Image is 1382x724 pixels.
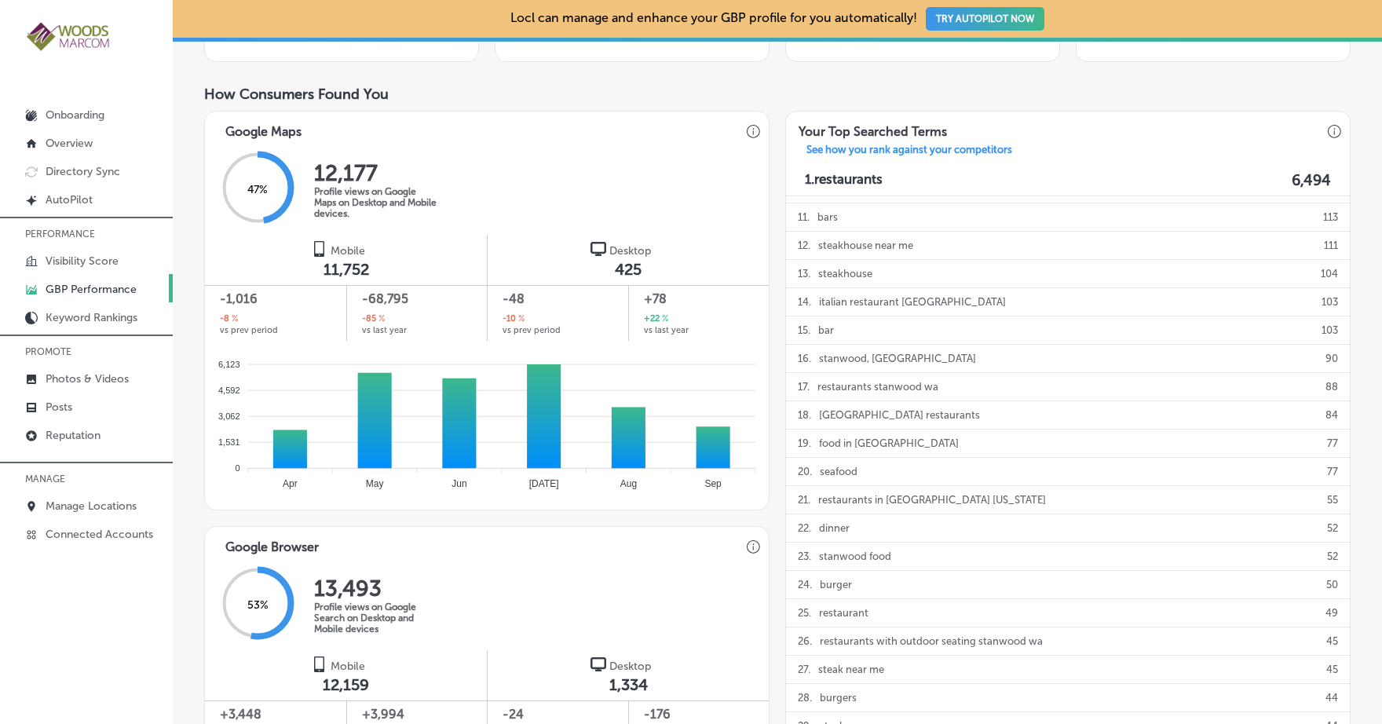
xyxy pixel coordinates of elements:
p: 21 . [798,486,810,514]
tspan: Jun [452,478,466,489]
span: 11,752 [324,260,369,279]
p: 11 . [798,203,810,231]
span: % [516,313,525,326]
p: 90 [1325,345,1338,372]
p: Profile views on Google Search on Desktop and Mobile devices [314,602,440,634]
span: Desktop [609,660,651,673]
p: 44 [1325,684,1338,711]
span: 12,159 [323,675,369,694]
span: 1,334 [609,675,648,694]
p: 77 [1327,458,1338,485]
p: 88 [1325,373,1338,400]
p: bars [817,203,838,231]
span: % [660,313,668,326]
span: Desktop [609,244,651,258]
p: Manage Locations [46,499,137,513]
p: Visibility Score [46,254,119,268]
p: 52 [1327,514,1338,542]
p: 13 . [798,260,810,287]
label: 6,494 [1292,171,1331,189]
p: 104 [1321,260,1338,287]
p: Keyword Rankings [46,311,137,324]
p: [GEOGRAPHIC_DATA] restaurants [819,401,980,429]
p: Overview [46,137,93,150]
p: seafood [820,458,857,485]
p: Profile views on Google Maps on Desktop and Mobile devices. [314,186,440,219]
h2: +22 [644,313,668,326]
tspan: 0 [235,463,239,473]
p: 84 [1325,401,1338,429]
p: dinner [819,514,850,542]
img: logo [312,241,327,257]
img: logo [590,656,606,672]
span: vs prev period [503,326,561,335]
p: bar [818,316,834,344]
tspan: 1,531 [218,437,240,447]
p: Onboarding [46,108,104,122]
p: 103 [1322,288,1338,316]
p: Reputation [46,429,101,442]
span: % [376,313,385,326]
span: -176 [644,705,754,724]
h2: -85 [362,313,385,326]
h2: 13,493 [314,576,440,602]
p: 49 [1325,599,1338,627]
p: 26 . [798,627,812,655]
p: 15 . [798,316,810,344]
p: Directory Sync [46,165,120,178]
p: 55 [1327,486,1338,514]
span: -24 [503,705,613,724]
tspan: Sep [704,478,722,489]
p: Connected Accounts [46,528,153,541]
tspan: [DATE] [529,478,559,489]
span: -48 [503,290,613,309]
p: 18 . [798,401,811,429]
span: vs last year [644,326,689,335]
p: burger [820,571,852,598]
p: 45 [1326,627,1338,655]
img: logo [312,656,327,672]
p: 23 . [798,543,811,570]
p: 19 . [798,430,811,457]
tspan: Apr [283,478,298,489]
span: % [229,313,238,326]
p: 52 [1327,543,1338,570]
p: italian restaurant [GEOGRAPHIC_DATA] [819,288,1006,316]
p: 24 . [798,571,812,598]
p: 77 [1327,430,1338,457]
p: 22 . [798,514,811,542]
tspan: 3,062 [218,411,240,421]
p: 20 . [798,458,812,485]
span: Mobile [331,660,365,673]
p: steakhouse near me [818,232,913,259]
span: Mobile [331,244,365,258]
p: 14 . [798,288,811,316]
h2: -8 [220,313,238,326]
p: restaurant [819,599,868,627]
p: 50 [1326,571,1338,598]
p: GBP Performance [46,283,137,296]
tspan: May [366,478,384,489]
h3: Your Top Searched Terms [786,112,960,144]
p: stanwood, [GEOGRAPHIC_DATA] [819,345,976,372]
span: 53 % [247,598,269,612]
span: -1,016 [220,290,331,309]
span: vs prev period [220,326,278,335]
h3: Google Browser [213,527,331,559]
tspan: Aug [620,478,637,489]
span: +78 [644,290,754,309]
p: 25 . [798,599,811,627]
p: 103 [1322,316,1338,344]
p: 28 . [798,684,812,711]
p: 16 . [798,345,811,372]
p: Photos & Videos [46,372,129,386]
p: 12 . [798,232,810,259]
p: burgers [820,684,857,711]
span: +3,448 [220,705,331,724]
img: 4a29b66a-e5ec-43cd-850c-b989ed1601aaLogo_Horizontal_BerryOlive_1000.jpg [25,20,112,53]
p: 45 [1326,656,1338,683]
h2: -10 [503,313,525,326]
tspan: 4,592 [218,386,240,395]
p: See how you rank against your competitors [794,144,1025,160]
span: vs last year [362,326,407,335]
